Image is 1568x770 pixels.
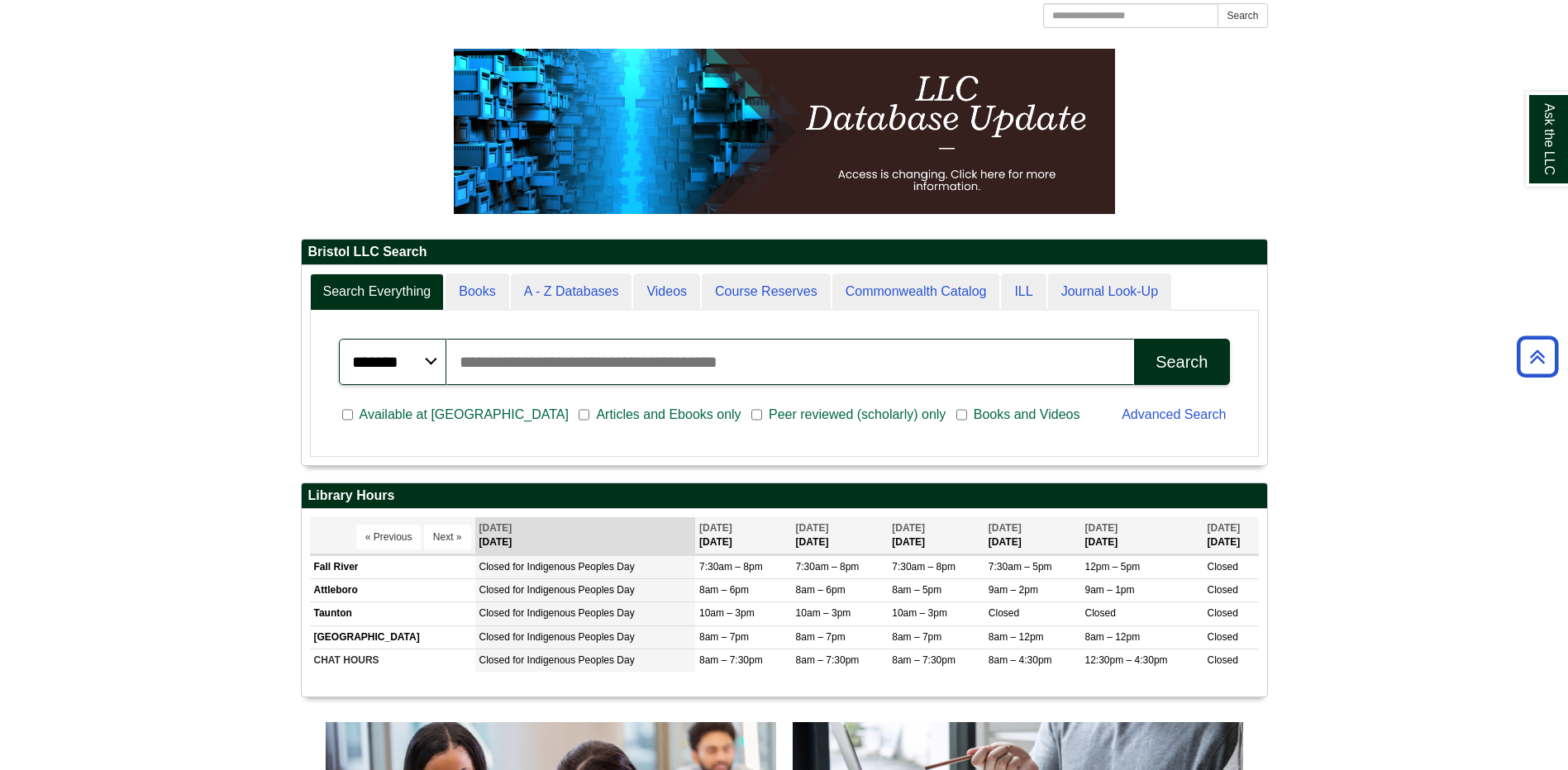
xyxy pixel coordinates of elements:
[1134,339,1229,385] button: Search
[479,561,510,573] span: Closed
[479,607,510,619] span: Closed
[479,584,510,596] span: Closed
[984,517,1081,554] th: [DATE]
[512,607,634,619] span: for Indigenous Peoples Day
[989,584,1038,596] span: 9am – 2pm
[967,405,1087,425] span: Books and Videos
[892,631,941,643] span: 8am – 7pm
[302,240,1267,265] h2: Bristol LLC Search
[479,522,512,534] span: [DATE]
[633,273,700,311] a: Videos
[310,625,475,649] td: [GEOGRAPHIC_DATA]
[1203,517,1259,554] th: [DATE]
[424,525,471,549] button: Next »
[1208,607,1238,619] span: Closed
[1001,273,1046,311] a: ILL
[512,654,634,666] span: for Indigenous Peoples Day
[956,407,967,422] input: Books and Videos
[1208,584,1238,596] span: Closed
[796,607,851,619] span: 10am – 3pm
[589,405,747,425] span: Articles and Ebooks only
[512,561,634,573] span: for Indigenous Peoples Day
[702,273,831,311] a: Course Reserves
[446,273,508,311] a: Books
[989,561,1052,573] span: 7:30am – 5pm
[695,517,792,554] th: [DATE]
[1048,273,1171,311] a: Journal Look-Up
[454,49,1115,214] img: HTML tutorial
[699,561,763,573] span: 7:30am – 8pm
[1080,517,1203,554] th: [DATE]
[892,584,941,596] span: 8am – 5pm
[511,273,632,311] a: A - Z Databases
[1084,584,1134,596] span: 9am – 1pm
[353,405,575,425] span: Available at [GEOGRAPHIC_DATA]
[796,631,846,643] span: 8am – 7pm
[796,561,860,573] span: 7:30am – 8pm
[475,517,695,554] th: [DATE]
[699,631,749,643] span: 8am – 7pm
[796,522,829,534] span: [DATE]
[310,649,475,672] td: CHAT HOURS
[751,407,762,422] input: Peer reviewed (scholarly) only
[1156,353,1208,372] div: Search
[832,273,1000,311] a: Commonwealth Catalog
[796,584,846,596] span: 8am – 6pm
[989,607,1019,619] span: Closed
[1084,607,1115,619] span: Closed
[1084,654,1167,666] span: 12:30pm – 4:30pm
[699,654,763,666] span: 8am – 7:30pm
[1084,631,1140,643] span: 8am – 12pm
[512,584,634,596] span: for Indigenous Peoples Day
[699,607,755,619] span: 10am – 3pm
[1208,522,1241,534] span: [DATE]
[310,273,445,311] a: Search Everything
[310,556,475,579] td: Fall River
[888,517,984,554] th: [DATE]
[892,522,925,534] span: [DATE]
[892,607,947,619] span: 10am – 3pm
[1208,561,1238,573] span: Closed
[1122,407,1226,421] a: Advanced Search
[356,525,422,549] button: « Previous
[1084,561,1140,573] span: 12pm – 5pm
[792,517,889,554] th: [DATE]
[699,522,732,534] span: [DATE]
[310,579,475,602] td: Attleboro
[989,631,1044,643] span: 8am – 12pm
[479,631,510,643] span: Closed
[699,584,749,596] span: 8am – 6pm
[892,654,956,666] span: 8am – 7:30pm
[1218,3,1267,28] button: Search
[762,405,952,425] span: Peer reviewed (scholarly) only
[342,407,353,422] input: Available at [GEOGRAPHIC_DATA]
[512,631,634,643] span: for Indigenous Peoples Day
[892,561,956,573] span: 7:30am – 8pm
[1208,654,1238,666] span: Closed
[479,654,510,666] span: Closed
[1208,631,1238,643] span: Closed
[1511,345,1564,368] a: Back to Top
[310,602,475,625] td: Taunton
[989,654,1052,666] span: 8am – 4:30pm
[796,654,860,666] span: 8am – 7:30pm
[302,483,1267,509] h2: Library Hours
[989,522,1022,534] span: [DATE]
[579,407,589,422] input: Articles and Ebooks only
[1084,522,1118,534] span: [DATE]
